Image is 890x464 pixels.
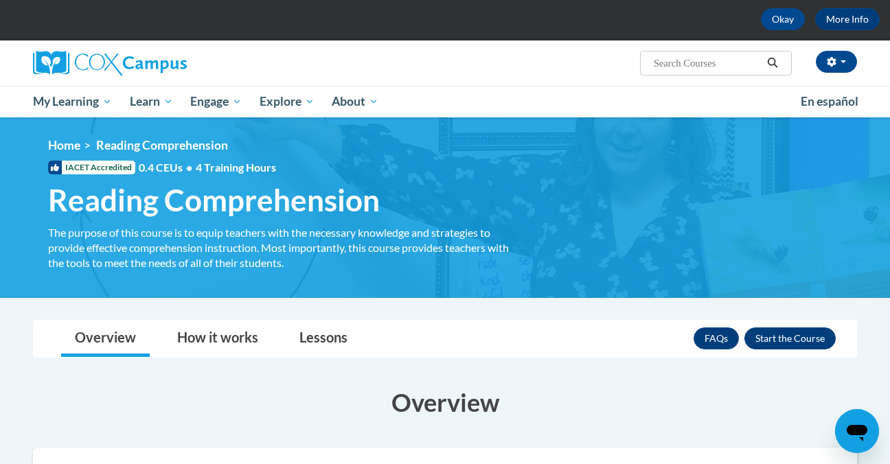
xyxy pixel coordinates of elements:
[121,86,182,117] a: Learn
[33,51,294,76] a: Cox Campus
[196,161,276,174] span: 4 Training Hours
[33,51,187,76] img: Cox Campus
[190,93,242,110] span: Engage
[815,8,880,30] a: More Info
[24,86,121,117] a: My Learning
[139,160,276,175] span: 0.4 CEUs
[48,161,135,174] span: IACET Accredited
[96,138,228,152] span: Reading Comprehension
[652,55,762,71] input: Search Courses
[761,8,805,30] button: Okay
[48,138,80,152] a: Home
[744,327,836,349] button: Enroll
[163,321,272,357] a: How it works
[762,55,783,71] button: Search
[33,385,857,419] h3: Overview
[332,93,378,110] span: About
[286,321,361,357] a: Lessons
[694,327,739,349] a: FAQs
[48,225,522,270] div: The purpose of this course is to equip teachers with the necessary knowledge and strategies to pr...
[816,51,857,73] button: Account Settings
[33,93,112,110] span: My Learning
[12,86,878,117] div: Main menu
[61,321,150,357] a: Overview
[251,86,323,117] a: Explore
[48,182,380,218] span: Reading Comprehension
[323,86,388,117] a: About
[260,93,315,110] span: Explore
[130,93,173,110] span: Learn
[835,409,879,453] iframe: Button to launch messaging window
[801,94,858,108] span: En español
[186,161,192,174] span: •
[181,86,251,117] a: Engage
[792,87,867,116] a: En español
